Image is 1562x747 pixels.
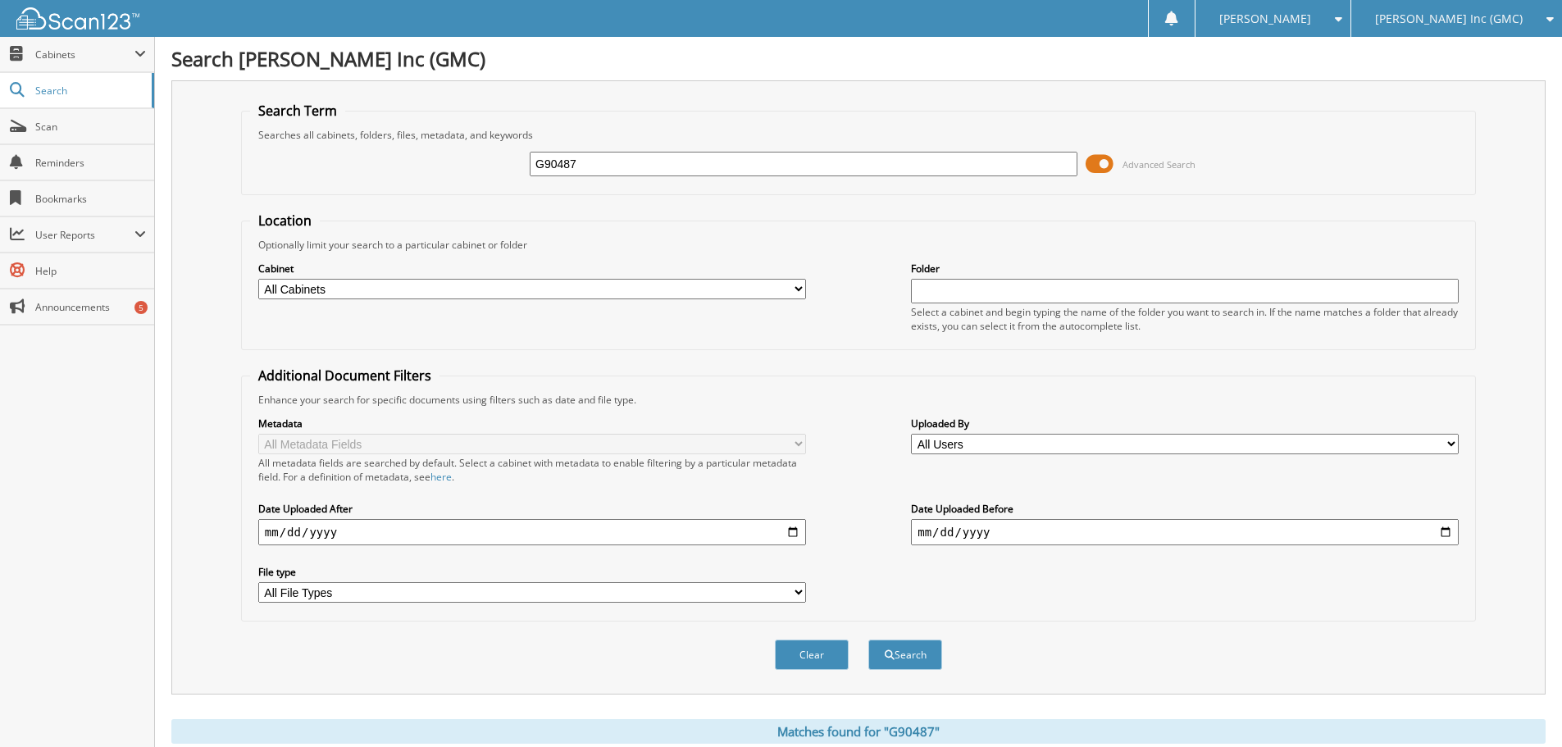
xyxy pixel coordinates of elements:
span: [PERSON_NAME] Inc (GMC) [1375,14,1523,24]
label: Metadata [258,417,806,430]
label: Folder [911,262,1459,276]
div: Enhance your search for specific documents using filters such as date and file type. [250,393,1467,407]
span: User Reports [35,228,134,242]
img: scan123-logo-white.svg [16,7,139,30]
span: [PERSON_NAME] [1219,14,1311,24]
legend: Additional Document Filters [250,367,439,385]
button: Clear [775,640,849,670]
label: Cabinet [258,262,806,276]
label: File type [258,565,806,579]
legend: Search Term [250,102,345,120]
span: Advanced Search [1123,158,1195,171]
a: here [430,470,452,484]
label: Date Uploaded Before [911,502,1459,516]
label: Uploaded By [911,417,1459,430]
span: Cabinets [35,48,134,61]
span: Reminders [35,156,146,170]
label: Date Uploaded After [258,502,806,516]
h1: Search [PERSON_NAME] Inc (GMC) [171,45,1546,72]
div: Searches all cabinets, folders, files, metadata, and keywords [250,128,1467,142]
input: start [258,519,806,545]
span: Help [35,264,146,278]
div: Matches found for "G90487" [171,719,1546,744]
div: Select a cabinet and begin typing the name of the folder you want to search in. If the name match... [911,305,1459,333]
span: Bookmarks [35,192,146,206]
legend: Location [250,212,320,230]
div: 5 [134,301,148,314]
span: Search [35,84,143,98]
span: Scan [35,120,146,134]
button: Search [868,640,942,670]
div: Optionally limit your search to a particular cabinet or folder [250,238,1467,252]
input: end [911,519,1459,545]
span: Announcements [35,300,146,314]
div: All metadata fields are searched by default. Select a cabinet with metadata to enable filtering b... [258,456,806,484]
